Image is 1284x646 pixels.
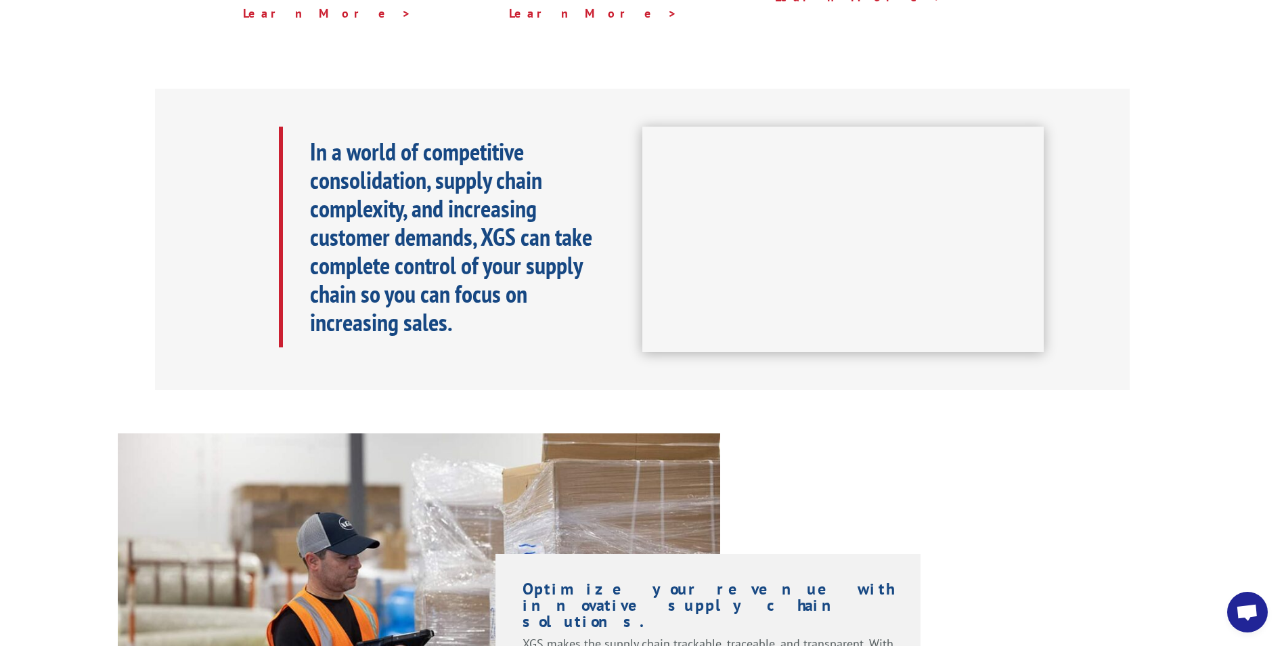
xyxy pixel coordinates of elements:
[642,127,1044,353] iframe: XGS Logistics Solutions
[310,135,592,338] b: In a world of competitive consolidation, supply chain complexity, and increasing customer demands...
[243,5,412,21] a: Learn More >
[1227,592,1268,632] div: Open chat
[523,581,894,637] h1: Optimize your revenue with innovative supply chain solutions.
[509,5,678,21] a: Learn More >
